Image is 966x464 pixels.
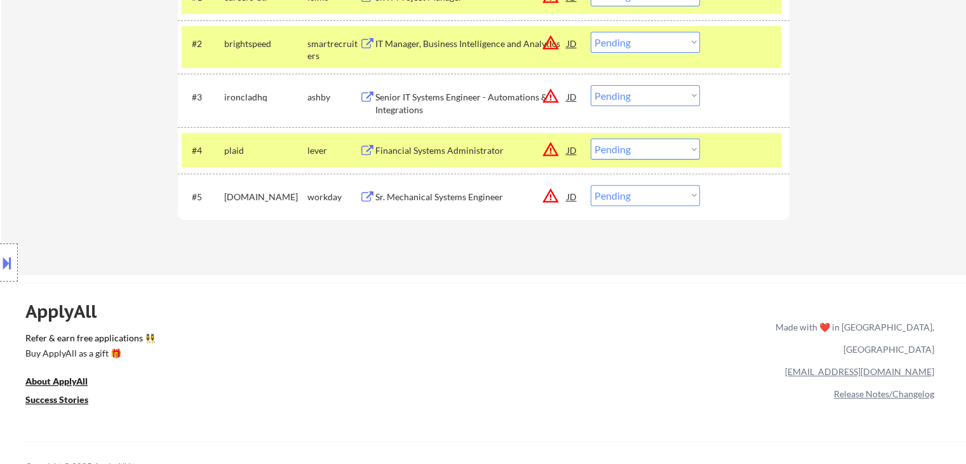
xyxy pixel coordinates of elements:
[307,38,359,62] div: smartrecruiters
[192,38,214,50] div: #2
[224,38,307,50] div: brightspeed
[542,87,560,105] button: warning_amber
[785,366,934,377] a: [EMAIL_ADDRESS][DOMAIN_NAME]
[566,139,579,161] div: JD
[566,85,579,108] div: JD
[834,388,934,399] a: Release Notes/Changelog
[375,144,567,157] div: Financial Systems Administrator
[375,191,567,203] div: Sr. Mechanical Systems Engineer
[224,191,307,203] div: [DOMAIN_NAME]
[542,140,560,158] button: warning_amber
[375,38,567,50] div: IT Manager, Business Intelligence and Analytics
[566,32,579,55] div: JD
[375,91,567,116] div: Senior IT Systems Engineer - Automations & Integrations
[224,91,307,104] div: ironcladhq
[542,34,560,51] button: warning_amber
[566,185,579,208] div: JD
[307,191,359,203] div: workday
[542,187,560,205] button: warning_amber
[25,334,510,347] a: Refer & earn free applications 👯‍♀️
[307,144,359,157] div: lever
[307,91,359,104] div: ashby
[770,316,934,360] div: Made with ❤️ in [GEOGRAPHIC_DATA], [GEOGRAPHIC_DATA]
[224,144,307,157] div: plaid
